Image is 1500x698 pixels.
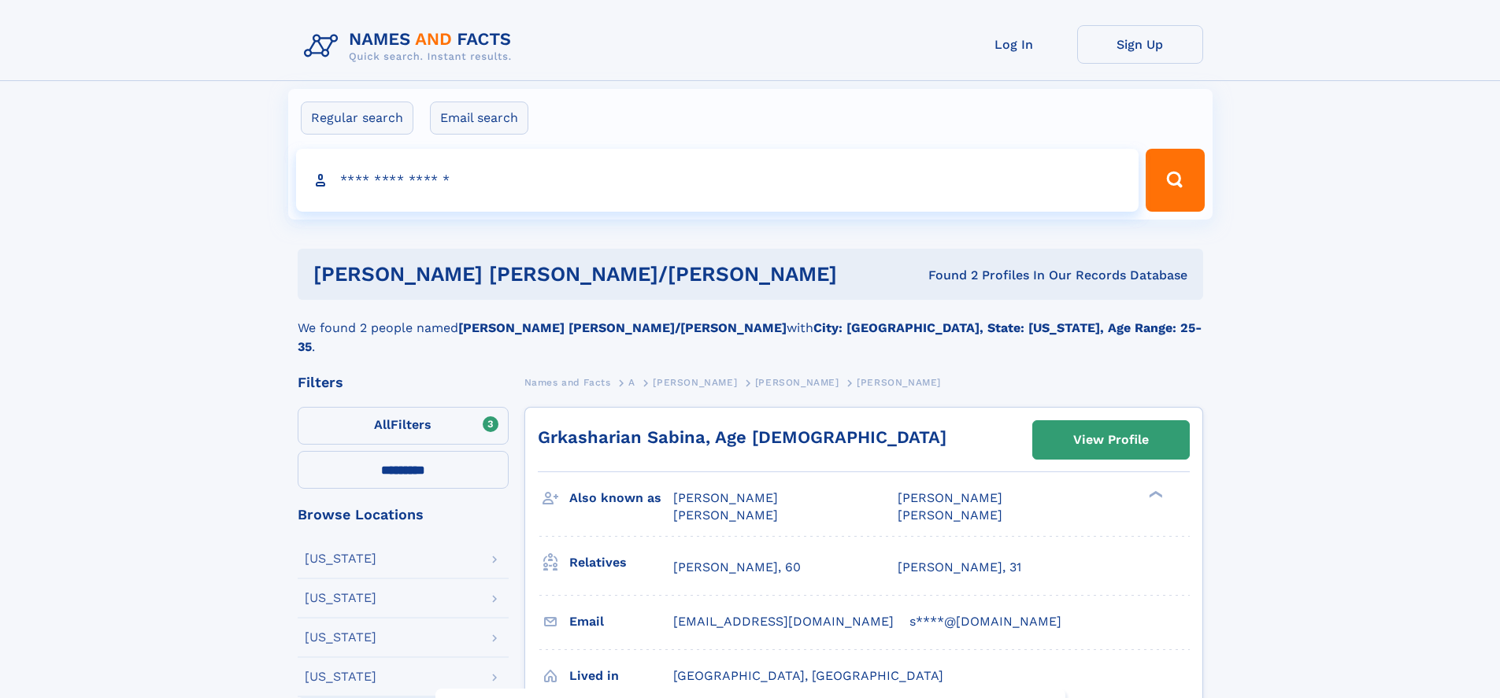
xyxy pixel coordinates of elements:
[374,417,391,432] span: All
[305,631,376,644] div: [US_STATE]
[673,614,894,629] span: [EMAIL_ADDRESS][DOMAIN_NAME]
[628,377,635,388] span: A
[673,559,801,576] a: [PERSON_NAME], 60
[298,375,509,390] div: Filters
[1077,25,1203,64] a: Sign Up
[458,320,787,335] b: [PERSON_NAME] [PERSON_NAME]/[PERSON_NAME]
[298,320,1202,354] b: City: [GEOGRAPHIC_DATA], State: [US_STATE], Age Range: 25-35
[673,490,778,505] span: [PERSON_NAME]
[673,668,943,683] span: [GEOGRAPHIC_DATA], [GEOGRAPHIC_DATA]
[898,508,1002,523] span: [PERSON_NAME]
[305,670,376,683] div: [US_STATE]
[951,25,1077,64] a: Log In
[653,377,737,388] span: [PERSON_NAME]
[1146,149,1204,212] button: Search Button
[883,267,1187,284] div: Found 2 Profiles In Our Records Database
[569,608,673,635] h3: Email
[569,485,673,511] h3: Also known as
[755,377,839,388] span: [PERSON_NAME]
[1033,421,1189,459] a: View Profile
[1073,422,1149,458] div: View Profile
[305,552,376,565] div: [US_STATE]
[569,663,673,689] h3: Lived in
[898,559,1021,576] a: [PERSON_NAME], 31
[524,372,611,392] a: Names and Facts
[569,549,673,576] h3: Relatives
[857,377,941,388] span: [PERSON_NAME]
[653,372,737,392] a: [PERSON_NAME]
[298,407,509,445] label: Filters
[298,300,1203,356] div: We found 2 people named with .
[305,592,376,604] div: [US_STATE]
[755,372,839,392] a: [PERSON_NAME]
[298,508,509,522] div: Browse Locations
[673,508,778,523] span: [PERSON_NAME]
[538,427,946,447] a: Grkasharian Sabina, Age [DEMOGRAPHIC_DATA]
[430,102,528,135] label: Email search
[628,372,635,392] a: A
[298,25,524,68] img: Logo Names and Facts
[301,102,413,135] label: Regular search
[1145,489,1164,500] div: ❯
[313,264,883,284] h1: [PERSON_NAME] [PERSON_NAME]/[PERSON_NAME]
[898,490,1002,505] span: [PERSON_NAME]
[296,149,1139,212] input: search input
